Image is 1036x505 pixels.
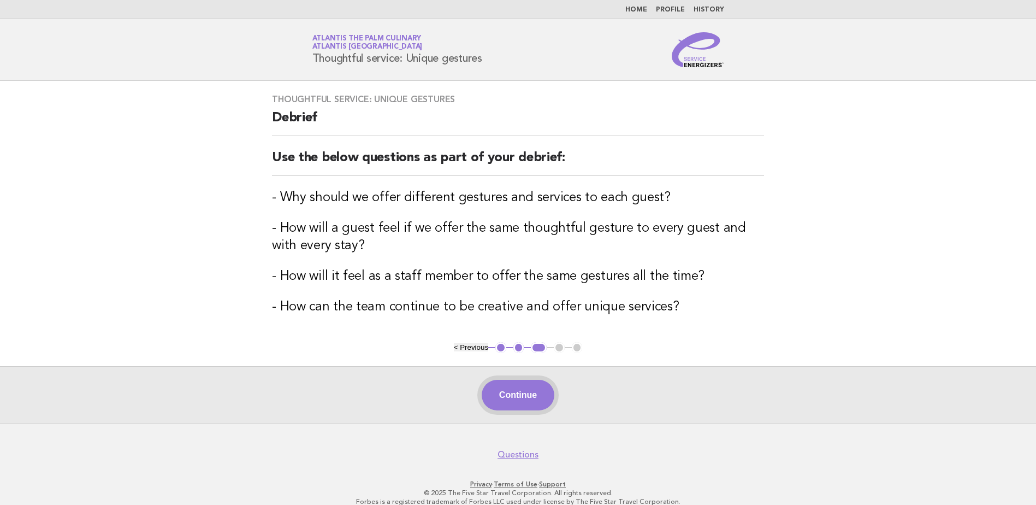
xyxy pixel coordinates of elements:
[272,268,764,285] h3: - How will it feel as a staff member to offer the same gestures all the time?
[495,342,506,353] button: 1
[470,480,492,488] a: Privacy
[494,480,537,488] a: Terms of Use
[498,449,538,460] a: Questions
[454,343,488,351] button: < Previous
[694,7,724,13] a: History
[482,380,554,410] button: Continue
[312,44,423,51] span: Atlantis [GEOGRAPHIC_DATA]
[272,189,764,207] h3: - Why should we offer different gestures and services to each guest?
[272,149,764,176] h2: Use the below questions as part of your debrief:
[272,94,764,105] h3: Thoughtful service: Unique gestures
[625,7,647,13] a: Home
[272,220,764,255] h3: - How will a guest feel if we offer the same thoughtful gesture to every guest and with every stay?
[312,36,482,64] h1: Thoughtful service: Unique gestures
[531,342,547,353] button: 3
[513,342,524,353] button: 2
[184,489,853,497] p: © 2025 The Five Star Travel Corporation. All rights reserved.
[272,109,764,136] h2: Debrief
[312,35,423,50] a: Atlantis The Palm CulinaryAtlantis [GEOGRAPHIC_DATA]
[656,7,685,13] a: Profile
[672,32,724,67] img: Service Energizers
[539,480,566,488] a: Support
[272,298,764,316] h3: - How can the team continue to be creative and offer unique services?
[184,480,853,489] p: · ·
